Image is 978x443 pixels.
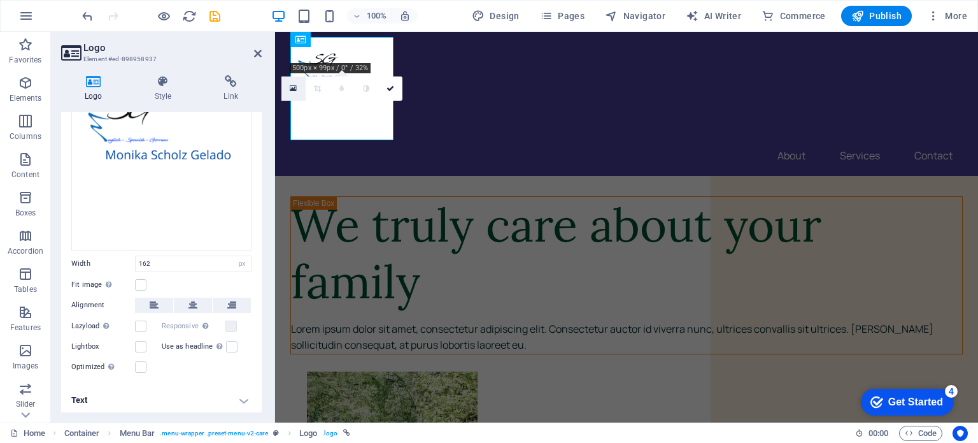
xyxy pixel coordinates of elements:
p: Elements [10,93,42,103]
span: Click to select. Double-click to edit [299,426,317,441]
p: Boxes [15,208,36,218]
i: Undo: Change image (Ctrl+Z) [80,9,95,24]
i: On resize automatically adjust zoom level to fit chosen device. [399,10,411,22]
h6: 100% [366,8,386,24]
button: AI Writer [681,6,746,26]
a: Crop mode [306,76,330,101]
nav: breadcrumb [64,426,350,441]
div: logo-canva-MonikaScholzGelado-N_H3t2QpDWD_vFkQCjPOGQ.png [71,70,252,251]
a: Click to cancel selection. Double-click to open Pages [10,426,45,441]
span: Publish [851,10,902,22]
span: Pages [540,10,585,22]
button: More [922,6,972,26]
p: Accordion [8,246,43,256]
label: Optimized [71,359,135,375]
span: Click to select. Double-click to edit [120,426,155,441]
i: This element is a customizable preset [273,430,279,437]
span: Click to select. Double-click to edit [64,426,100,441]
button: Publish [841,6,912,26]
label: Use as headline [162,339,226,354]
label: Responsive [162,319,225,334]
i: This element is linked [343,430,350,437]
h4: Style [131,75,201,102]
button: undo [80,8,95,24]
p: Favorites [9,55,41,65]
a: Confirm ( Ctrl ⏎ ) [378,76,402,101]
h6: Session time [855,426,889,441]
span: AI Writer [686,10,741,22]
button: save [207,8,222,24]
button: Design [467,6,525,26]
a: Blur [330,76,354,101]
span: Design [472,10,520,22]
p: Content [11,170,39,180]
label: Width [71,260,135,267]
button: Usercentrics [953,426,968,441]
div: 4 [94,3,107,15]
p: Slider [16,399,36,409]
i: Save (Ctrl+S) [208,9,222,24]
span: 00 00 [868,426,888,441]
p: Features [10,323,41,333]
span: : [877,428,879,438]
h4: Logo [61,75,131,102]
div: Get Started 4 items remaining, 20% complete [10,6,103,33]
p: Tables [14,284,37,294]
span: Commerce [762,10,826,22]
h2: Logo [83,42,262,54]
i: Reload page [182,9,197,24]
h4: Text [61,385,262,416]
span: More [927,10,967,22]
button: reload [181,8,197,24]
div: Get Started [38,14,92,25]
span: Code [905,426,937,441]
a: Greyscale [354,76,378,101]
label: Fit image [71,277,135,293]
p: Columns [10,131,41,142]
label: Alignment [71,298,135,313]
p: Images [13,361,39,371]
div: Design (Ctrl+Alt+Y) [467,6,525,26]
button: Pages [535,6,590,26]
label: Lightbox [71,339,135,354]
h3: Element #ed-898958937 [83,54,236,65]
a: Select files from the file manager, stock photos, or upload file(s) [281,76,306,101]
button: Navigator [600,6,670,26]
button: Commerce [756,6,831,26]
button: 100% [347,8,392,24]
label: Lazyload [71,319,135,334]
button: Click here to leave preview mode and continue editing [156,8,171,24]
span: Navigator [605,10,665,22]
span: . menu-wrapper .preset-menu-v2-care [160,426,268,441]
span: . logo [322,426,337,441]
h4: Link [200,75,262,102]
button: Code [899,426,942,441]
